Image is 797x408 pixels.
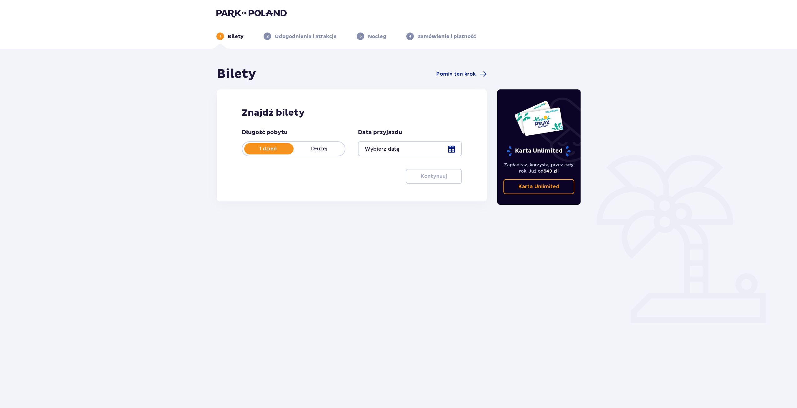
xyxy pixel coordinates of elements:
p: 2 [266,33,269,39]
span: Pomiń ten krok [436,71,476,78]
p: Zamówienie i płatność [418,33,476,40]
span: 649 zł [543,169,557,174]
p: Nocleg [368,33,386,40]
p: Data przyjazdu [358,129,402,136]
a: Pomiń ten krok [436,70,487,78]
p: 1 [220,33,221,39]
img: Dwie karty całoroczne do Suntago z napisem 'UNLIMITED RELAX', na białym tle z tropikalnymi liśćmi... [514,100,564,136]
p: Bilety [228,33,244,40]
div: 3Nocleg [357,33,386,40]
button: Kontynuuj [406,169,462,184]
img: Park of Poland logo [216,9,287,18]
div: 1Bilety [216,33,244,40]
p: Udogodnienia i atrakcje [275,33,337,40]
p: Karta Unlimited [506,146,571,157]
p: Karta Unlimited [518,183,559,190]
p: Kontynuuj [421,173,447,180]
h2: Znajdź bilety [242,107,462,119]
p: Długość pobytu [242,129,288,136]
p: 3 [359,33,362,39]
p: Zapłać raz, korzystaj przez cały rok. Już od ! [503,162,575,174]
div: 2Udogodnienia i atrakcje [264,33,337,40]
p: Dłużej [294,145,345,152]
h1: Bilety [217,66,256,82]
div: 4Zamówienie i płatność [406,33,476,40]
a: Karta Unlimited [503,179,575,194]
p: 1 dzień [242,145,294,152]
p: 4 [409,33,411,39]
